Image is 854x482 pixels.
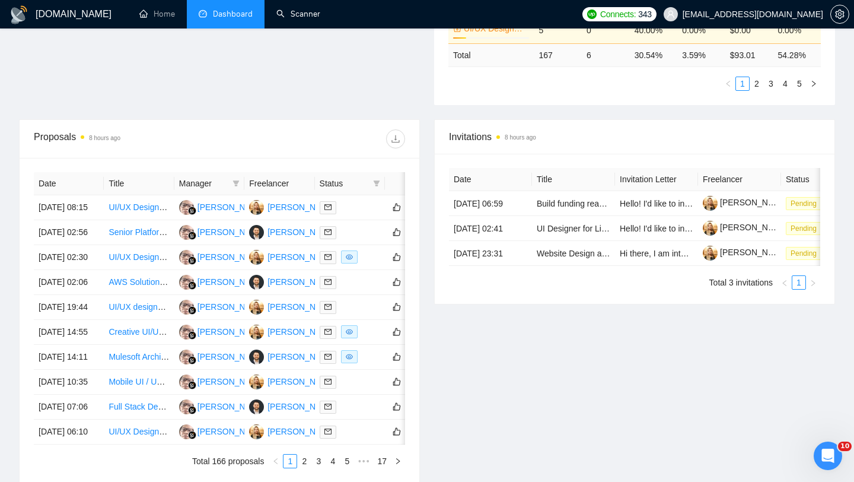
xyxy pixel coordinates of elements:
div: [PERSON_NAME] [267,250,336,264]
img: HH [179,399,194,414]
span: like [393,327,401,337]
td: [DATE] 07:06 [34,395,104,420]
a: 2 [298,455,311,468]
li: Total 166 proposals [192,454,264,468]
img: c1VvKIttGVViXNJL2ESZaUf3zaf4LsFQKa-J0jOo-moCuMrl1Xwh1qxgsHaISjvPQe [703,246,718,261]
td: Mobile UI / UX Designer [104,370,174,395]
span: mail [324,204,332,211]
td: [DATE] 06:10 [34,420,104,445]
td: 40.00% [630,17,678,43]
span: Status [320,177,368,190]
button: like [390,225,404,239]
a: Mobile UI / UX Designer [109,377,197,386]
img: VP [249,424,264,439]
img: VP [249,300,264,315]
td: Mulesoft Architects - 100% remote, ASAP, 12+ months [104,345,174,370]
button: like [390,250,404,264]
li: Previous Page [721,77,735,91]
li: 4 [326,454,340,468]
td: UI/UX Designer Needed for POS/Web Page Redesign [104,245,174,270]
button: setting [830,5,849,24]
span: 10 [838,442,852,451]
img: OP [249,225,264,240]
img: gigradar-bm.png [188,356,196,364]
button: like [390,375,404,389]
span: like [393,302,401,312]
iframe: Intercom live chat [814,442,842,470]
a: 5 [340,455,353,468]
button: right [807,77,821,91]
img: HH [179,350,194,364]
img: OP [249,399,264,414]
td: AWS Solutions Architect (Serverless Cloud Engineering, Infrastructure Design, Security) - SaaS [104,270,174,295]
td: [DATE] 19:44 [34,295,104,320]
td: [DATE] 14:55 [34,320,104,345]
th: Title [532,168,615,191]
div: [PERSON_NAME] [267,350,336,363]
div: [PERSON_NAME] [197,325,266,338]
img: HH [179,225,194,240]
button: right [806,275,820,290]
li: Next Page [806,275,820,290]
li: Previous Page [269,454,283,468]
img: HH [179,300,194,315]
a: OP[PERSON_NAME] [249,277,336,286]
a: 5 [793,77,806,90]
img: VP [249,325,264,340]
a: Creative UI/UX Designer (Support Across Multiple MVPs & Projects) [109,327,359,337]
img: gigradar-bm.png [188,281,196,290]
span: Pending [786,222,821,235]
a: setting [830,9,849,19]
button: like [390,300,404,314]
li: 2 [297,454,311,468]
th: Title [104,172,174,195]
span: download [387,134,404,144]
span: user [667,10,675,18]
a: 17 [374,455,390,468]
li: 5 [340,454,354,468]
td: Build funding ready Figma prototype -UX/UI Mapped [532,191,615,216]
span: mail [324,378,332,385]
button: like [390,424,404,439]
a: Pending [786,223,826,233]
button: left [777,275,792,290]
img: OP [249,350,264,364]
span: left [781,280,788,287]
span: mail [324,229,332,236]
a: VP[PERSON_NAME] [249,426,336,436]
a: 1 [792,276,805,289]
td: [DATE] 02:06 [34,270,104,295]
span: mail [324,278,332,286]
a: HH[PERSON_NAME] [179,351,266,361]
td: 6 [582,43,630,66]
a: homeHome [139,9,175,19]
img: gigradar-bm.png [188,306,196,315]
a: 3 [764,77,777,90]
span: right [810,280,817,287]
span: mail [324,428,332,435]
a: searchScanner [276,9,320,19]
img: HH [179,275,194,290]
span: mail [324,253,332,261]
a: Pending [786,198,826,208]
a: UI/UX Designer Needed for Construction Company Website [109,427,329,436]
div: [PERSON_NAME] [267,300,336,313]
a: UI/UX Designer Needed for App Redesign [109,202,263,212]
img: logo [9,5,28,24]
td: UI/UX Designer Needed for Construction Company Website [104,420,174,445]
td: $ 93.01 [725,43,773,66]
a: 1 [736,77,749,90]
td: UI/UX Designer Needed for App Redesign [104,195,174,220]
li: Next 5 Pages [354,454,373,468]
td: 0 [582,17,630,43]
a: HH[PERSON_NAME] [179,277,266,286]
td: 3.59 % [677,43,725,66]
span: like [393,352,401,361]
a: OP[PERSON_NAME] [249,401,336,411]
li: 3 [311,454,326,468]
span: like [393,427,401,436]
img: gigradar-bm.png [188,431,196,439]
button: like [390,399,404,414]
span: 343 [638,8,651,21]
span: like [393,252,401,262]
